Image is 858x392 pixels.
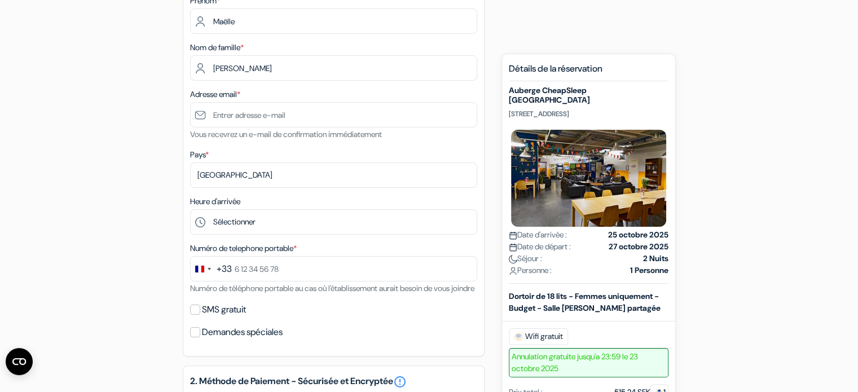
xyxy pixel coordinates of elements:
[509,243,517,252] img: calendar.svg
[509,253,542,265] span: Séjour :
[509,328,568,345] span: Wifi gratuit
[190,8,477,34] input: Entrez votre prénom
[190,256,477,281] input: 6 12 34 56 78
[509,63,668,81] h5: Détails de la réservation
[509,265,552,276] span: Personne :
[190,102,477,127] input: Entrer adresse e-mail
[509,229,567,241] span: Date d'arrivée :
[217,262,232,276] div: +33
[190,283,474,293] small: Numéro de téléphone portable au cas où l'établissement aurait besoin de vous joindre
[202,324,283,340] label: Demandes spéciales
[190,42,244,54] label: Nom de famille
[190,55,477,81] input: Entrer le nom de famille
[608,229,668,241] strong: 25 octobre 2025
[509,348,668,377] span: Annulation gratuite jusqu'a 23:59 le 23 octobre 2025
[509,231,517,240] img: calendar.svg
[509,267,517,275] img: user_icon.svg
[514,332,523,341] img: free_wifi.svg
[191,257,232,281] button: Change country, selected France (+33)
[190,89,240,100] label: Adresse email
[509,241,571,253] span: Date de départ :
[509,109,668,118] p: [STREET_ADDRESS]
[509,86,668,105] h5: Auberge CheapSleep [GEOGRAPHIC_DATA]
[6,348,33,375] button: Ouvrir le widget CMP
[190,129,382,139] small: Vous recevrez un e-mail de confirmation immédiatement
[190,243,297,254] label: Numéro de telephone portable
[630,265,668,276] strong: 1 Personne
[190,149,209,161] label: Pays
[609,241,668,253] strong: 27 octobre 2025
[190,375,477,389] h5: 2. Méthode de Paiement - Sécurisée et Encryptée
[643,253,668,265] strong: 2 Nuits
[393,375,407,389] a: error_outline
[202,302,246,318] label: SMS gratuit
[509,255,517,263] img: moon.svg
[509,291,661,313] b: Dortoir de 18 lits - Femmes uniquement - Budget - Salle [PERSON_NAME] partagée
[190,196,240,208] label: Heure d'arrivée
